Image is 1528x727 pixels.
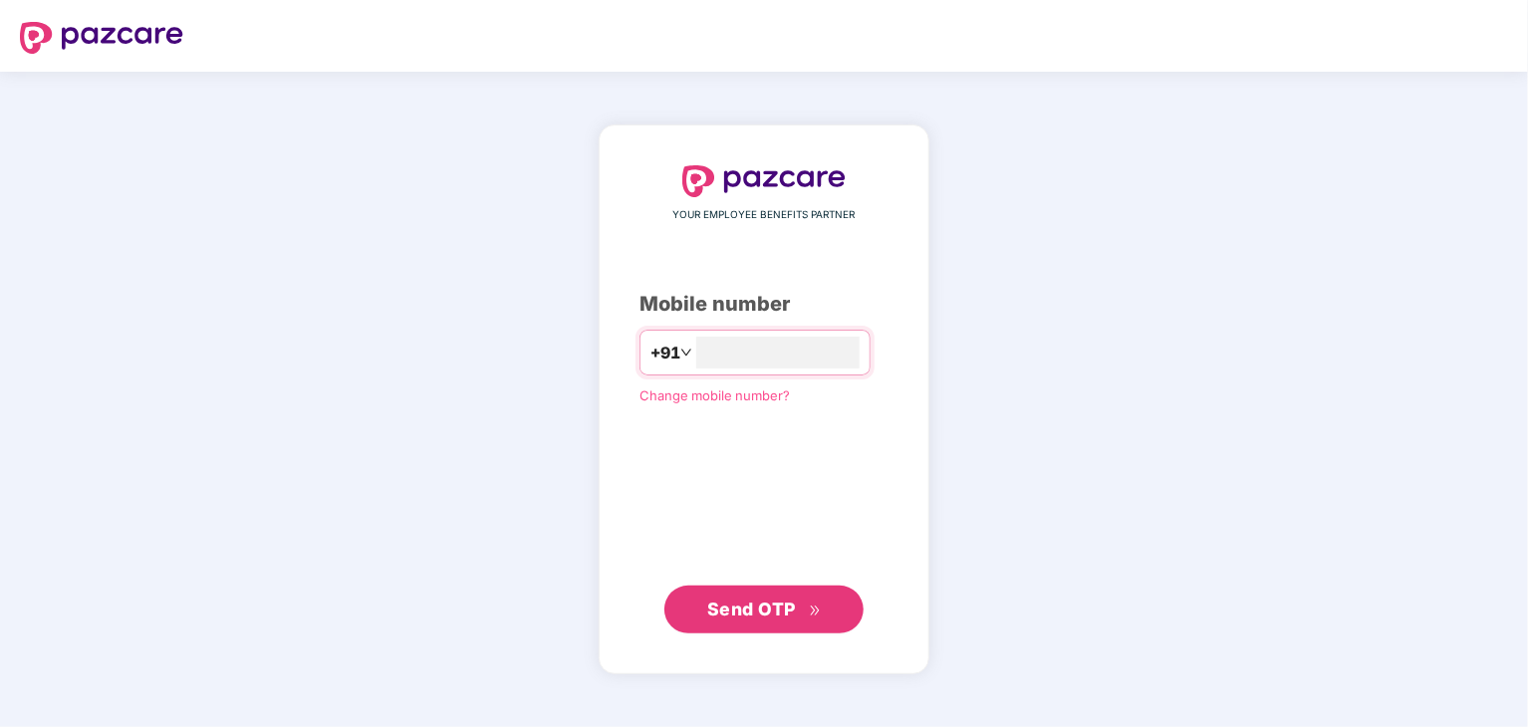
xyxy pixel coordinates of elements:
[809,605,822,617] span: double-right
[682,165,846,197] img: logo
[680,347,692,359] span: down
[707,599,796,619] span: Send OTP
[639,289,889,320] div: Mobile number
[664,586,864,633] button: Send OTPdouble-right
[20,22,183,54] img: logo
[639,387,790,403] a: Change mobile number?
[673,207,856,223] span: YOUR EMPLOYEE BENEFITS PARTNER
[650,341,680,365] span: +91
